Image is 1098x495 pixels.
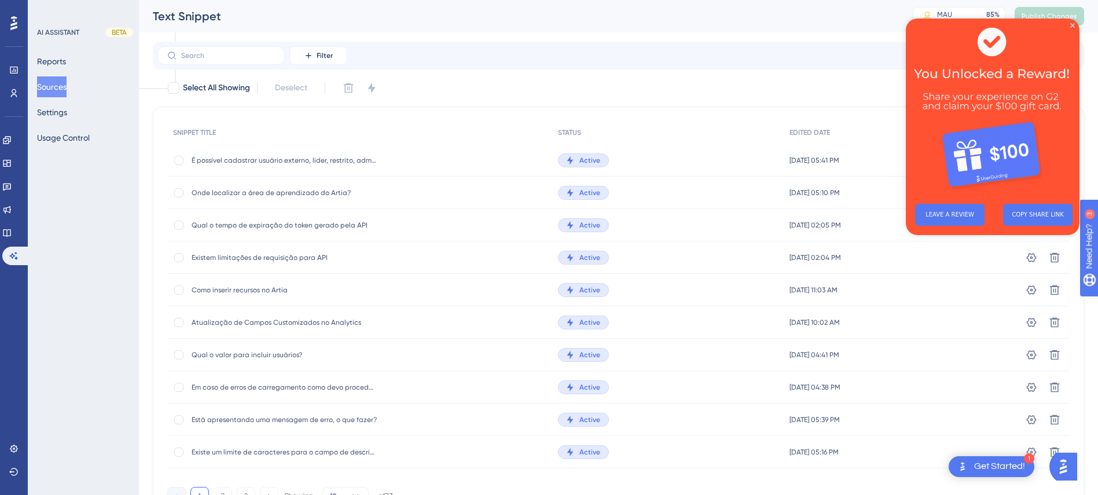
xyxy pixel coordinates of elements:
[164,5,169,9] div: Close Preview
[579,448,600,457] span: Active
[27,3,72,17] span: Need Help?
[579,350,600,360] span: Active
[192,448,377,457] span: Existe um limite de caracteres para o campo de descrição, tanto em atividades quanto em projetos?
[37,76,67,97] button: Sources
[1024,453,1034,464] div: 1
[192,285,377,295] span: Como inserir recursos no Artia
[192,318,377,327] span: Atualização de Campos Customizados no Analytics
[192,350,377,360] span: Qual o valor para incluir usuários?
[275,81,307,95] span: Deselect
[558,128,581,137] span: STATUS
[789,156,839,165] span: [DATE] 05:41 PM
[192,221,377,230] span: Qual o tempo de expiração do token gerado pela API
[579,253,600,262] span: Active
[986,10,1000,19] div: 85 %
[789,448,839,457] span: [DATE] 05:16 PM
[37,51,66,72] button: Reports
[789,285,838,295] span: [DATE] 11:03 AM
[192,415,377,424] span: Está apresentando uma mensagem de erro, o que fazer?
[80,6,84,15] div: 3
[579,318,600,327] span: Active
[789,128,830,137] span: EDITED DATE
[192,253,377,262] span: Existem limitações de requisição para API
[937,10,952,19] div: MAU
[579,415,600,424] span: Active
[789,253,841,262] span: [DATE] 02:04 PM
[173,128,216,137] span: SNIPPET TITLE
[181,52,275,60] input: Search
[37,28,79,37] div: AI ASSISTANT
[579,156,600,165] span: Active
[949,456,1034,477] div: Open Get Started! checklist, remaining modules: 1
[789,350,839,360] span: [DATE] 04:41 PM
[9,185,79,207] button: LEAVE A REVIEW
[317,51,333,60] span: Filter
[265,78,318,98] button: Deselect
[37,102,67,123] button: Settings
[789,221,841,230] span: [DATE] 02:05 PM
[974,460,1025,473] div: Get Started!
[192,156,377,165] span: É possível cadastrar usuário externo, lider, restrito, administrador sem e-mail?
[1015,7,1084,25] button: Publish Changes
[153,8,884,24] div: Text Snippet
[1049,449,1084,484] iframe: UserGuiding AI Assistant Launcher
[956,460,970,474] img: launcher-image-alternative-text
[579,383,600,392] span: Active
[789,188,840,197] span: [DATE] 05:10 PM
[289,46,347,65] button: Filter
[579,188,600,197] span: Active
[183,81,250,95] span: Select All Showing
[579,221,600,230] span: Active
[789,318,840,327] span: [DATE] 10:02 AM
[37,127,90,148] button: Usage Control
[192,188,377,197] span: Onde localizar a área de aprendizado do Artia?
[192,383,377,392] span: Em caso de erros de carregamento como devo proceder?
[1022,12,1077,21] span: Publish Changes
[579,285,600,295] span: Active
[789,415,840,424] span: [DATE] 05:39 PM
[789,383,840,392] span: [DATE] 04:38 PM
[97,185,167,207] button: COPY SHARE LINK
[105,28,133,37] div: BETA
